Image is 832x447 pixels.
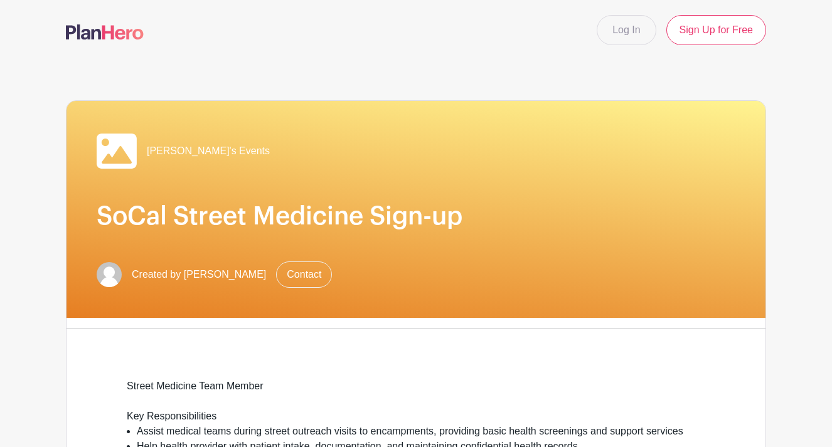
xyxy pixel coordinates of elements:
h1: SoCal Street Medicine Sign-up [97,201,735,231]
div: Key Responsibilities [127,409,705,424]
span: [PERSON_NAME]'s Events [147,144,270,159]
li: Assist medical teams during street outreach visits to encampments, providing basic health screeni... [137,424,705,439]
img: default-ce2991bfa6775e67f084385cd625a349d9dcbb7a52a09fb2fda1e96e2d18dcdb.png [97,262,122,287]
div: Street Medicine Team Member [127,379,705,409]
a: Log In [597,15,656,45]
span: Created by [PERSON_NAME] [132,267,266,282]
a: Sign Up for Free [666,15,766,45]
img: logo-507f7623f17ff9eddc593b1ce0a138ce2505c220e1c5a4e2b4648c50719b7d32.svg [66,24,144,39]
a: Contact [276,261,332,288]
